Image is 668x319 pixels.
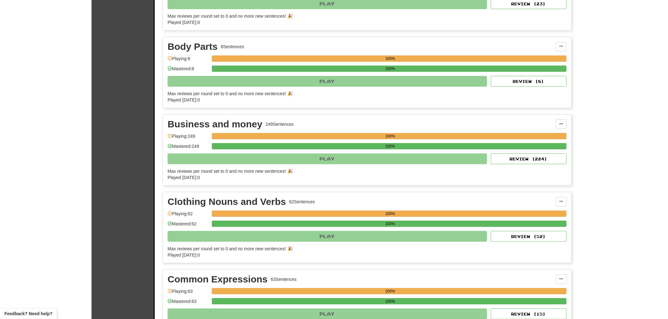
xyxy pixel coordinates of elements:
div: Clothing Nouns and Verbs [168,197,286,206]
div: Body Parts [168,42,218,51]
button: Play [168,231,487,242]
button: Review (52) [491,231,567,242]
div: 100% [214,133,567,139]
div: 100% [214,66,567,72]
button: Play [168,154,487,164]
div: Mastered: 249 [168,143,209,154]
div: 100% [214,288,567,294]
div: 100% [214,221,567,227]
span: Played [DATE]: 0 [168,97,200,102]
button: Play [168,76,487,87]
div: 100% [214,143,567,149]
div: Common Expressions [168,275,268,284]
div: 100% [214,211,567,217]
button: Review (224) [491,154,567,164]
div: Business and money [168,119,262,129]
span: Played [DATE]: 0 [168,252,200,258]
div: 8 Sentences [221,43,244,50]
div: Max reviews per round set to 0 and no more new sentences! 🎉 [168,13,563,19]
div: Max reviews per round set to 0 and no more new sentences! 🎉 [168,90,563,97]
div: Max reviews per round set to 0 and no more new sentences! 🎉 [168,246,563,252]
div: Mastered: 63 [168,298,209,309]
div: Max reviews per round set to 0 and no more new sentences! 🎉 [168,168,563,174]
div: Playing: 249 [168,133,209,143]
div: Mastered: 8 [168,66,209,76]
span: Open feedback widget [4,310,52,317]
div: 249 Sentences [265,121,294,127]
div: Playing: 62 [168,211,209,221]
div: Playing: 63 [168,288,209,299]
div: 100% [214,298,567,304]
div: Mastered: 62 [168,221,209,231]
span: Played [DATE]: 0 [168,175,200,180]
div: 63 Sentences [271,276,297,282]
button: Review (8) [491,76,567,87]
span: Played [DATE]: 0 [168,20,200,25]
div: 100% [214,55,567,62]
div: 62 Sentences [289,199,315,205]
div: Playing: 8 [168,55,209,66]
